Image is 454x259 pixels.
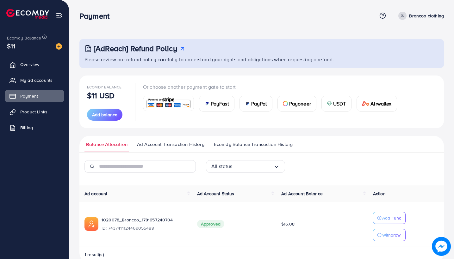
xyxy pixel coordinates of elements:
h3: Payment [79,11,115,21]
div: <span class='underline'>1020078_Broncoo_1731657240704</span></br>7437411124469055489 [102,217,187,231]
a: Payment [5,90,64,102]
img: image [56,43,62,50]
span: Product Links [20,109,47,115]
span: Approved [197,220,224,228]
span: PayFast [211,100,229,107]
span: ID: 7437411124469055489 [102,225,187,231]
a: cardPayFast [199,96,234,111]
span: Ecomdy Balance [7,35,41,41]
span: 1 result(s) [84,251,104,258]
span: My ad accounts [20,77,53,83]
p: Withdraw [382,231,401,239]
span: $11 [7,41,15,51]
a: cardPayPal [239,96,272,111]
input: Search for option [233,161,273,171]
img: logo [6,9,49,19]
span: Balance Allocation [86,141,127,148]
span: Payment [20,93,38,99]
img: card [245,101,250,106]
div: Search for option [206,160,285,173]
span: Ad account [84,190,108,197]
span: Ad Account Transaction History [137,141,204,148]
button: Add balance [87,109,122,121]
img: image [432,237,451,256]
span: Airwallex [370,100,391,107]
span: Action [373,190,386,197]
a: My ad accounts [5,74,64,87]
span: $16.08 [281,221,295,227]
span: USDT [333,100,346,107]
img: card [145,97,192,110]
span: Payoneer [289,100,311,107]
a: 1020078_Broncoo_1731657240704 [102,217,173,223]
h3: [AdReach] Refund Policy [94,44,177,53]
span: Ecomdy Balance Transaction History [214,141,293,148]
a: cardUSDT [321,96,351,111]
span: Ecomdy Balance [87,84,121,90]
span: Add balance [92,111,117,118]
span: Billing [20,124,33,131]
span: Ad Account Balance [281,190,323,197]
p: $11 USD [87,92,115,99]
p: Or choose another payment gate to start [143,83,402,91]
a: Overview [5,58,64,71]
a: cardAirwallex [357,96,397,111]
span: PayPal [251,100,267,107]
p: Broncoo clothing [409,12,444,20]
span: Overview [20,61,39,68]
img: card [204,101,209,106]
img: ic-ads-acc.e4c84228.svg [84,217,98,231]
a: Broncoo clothing [396,12,444,20]
a: Billing [5,121,64,134]
span: Ad Account Status [197,190,234,197]
img: menu [56,12,63,19]
a: card [143,96,194,111]
a: cardPayoneer [277,96,316,111]
p: Please review our refund policy carefully to understand your rights and obligations when requesti... [84,56,440,63]
a: Product Links [5,105,64,118]
img: card [362,101,370,106]
img: card [327,101,332,106]
p: Add Fund [382,214,401,222]
span: All status [211,161,233,171]
button: Withdraw [373,229,406,241]
button: Add Fund [373,212,406,224]
img: card [283,101,288,106]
